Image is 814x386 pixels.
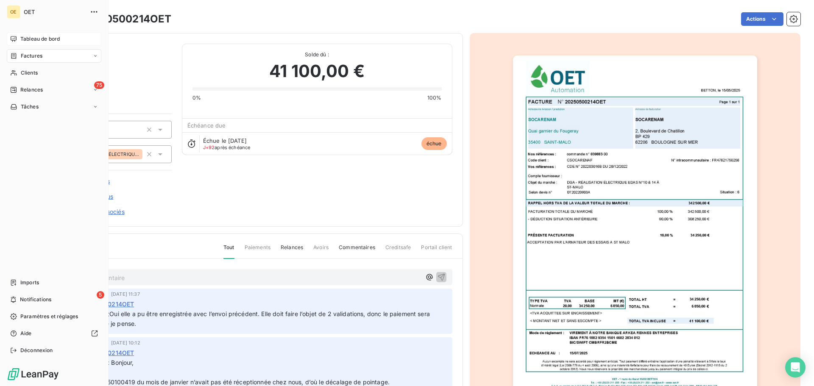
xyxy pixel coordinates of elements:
span: échue [421,137,447,150]
span: Clients [21,69,38,77]
span: J+92 [203,144,215,150]
span: Tâches [21,103,39,111]
span: Échéance due [187,122,226,129]
span: Commentaires [339,244,375,258]
div: OE [7,5,20,19]
span: Échue le [DATE] [203,137,247,144]
span: OET [24,8,85,15]
button: Actions [741,12,783,26]
span: Votre facture 20250100419 du mois de janvier n’avait pas été réceptionnée chez nous, d’où le déca... [56,378,390,386]
span: Avoirs [313,244,329,258]
div: Open Intercom Messenger [785,357,806,378]
span: 41 100,00 € [269,58,365,84]
span: Creditsafe [385,244,411,258]
span: Solde dû : [192,51,442,58]
span: Notifications [20,296,51,303]
img: Logo LeanPay [7,367,59,381]
span: Imports [20,279,39,286]
h3: 20250500214OET [79,11,171,27]
span: Aide [20,330,32,337]
span: Factures [21,52,42,60]
span: Paiements [245,244,270,258]
span: CSOCARENAF [67,54,172,61]
span: [DATE] 10:12 [111,340,140,345]
span: 0% [192,94,201,102]
span: [PERSON_NAME] ;Oui elle a pu être enregistrée avec l’envoi précédent. Elle doit faire l’objet de ... [56,310,432,327]
span: 75 [94,81,104,89]
span: Relances [20,86,43,94]
span: Tout [223,244,234,259]
span: Relances [281,244,303,258]
span: Portail client [421,244,452,258]
a: Aide [7,327,101,340]
span: Déconnexion [20,347,53,354]
span: 100% [427,94,442,102]
span: Paramètres et réglages [20,313,78,320]
span: 5 [97,291,104,299]
span: Tableau de bord [20,35,60,43]
span: [DATE] 11:37 [111,292,140,297]
span: après échéance [203,145,251,150]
